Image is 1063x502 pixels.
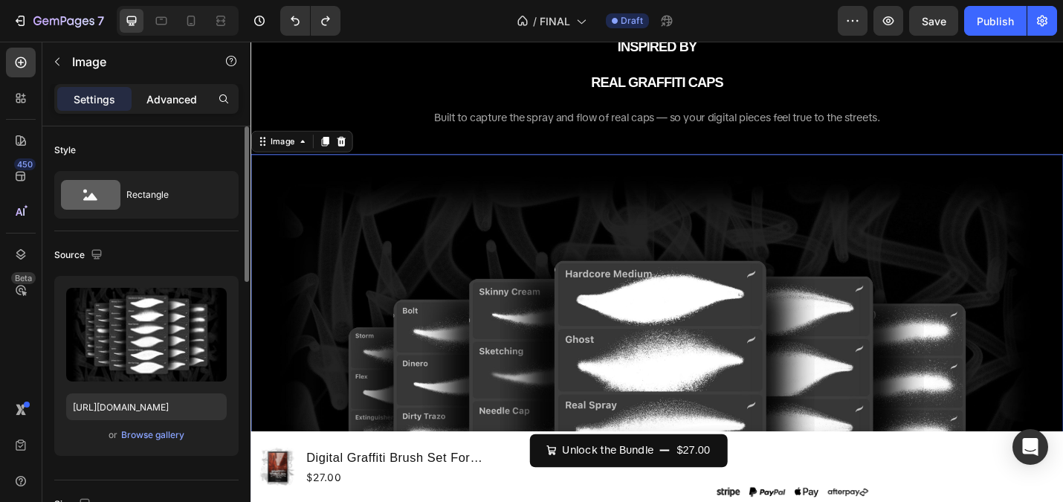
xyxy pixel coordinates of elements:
[201,75,691,91] span: Built to capture the spray and flow of real caps — so your digital pieces feel true to the streets.
[66,288,227,382] img: preview-image
[120,428,185,443] button: Browse gallery
[11,272,36,284] div: Beta
[19,103,51,116] div: Image
[109,426,117,444] span: or
[251,42,1063,502] iframe: To enrich screen reader interactions, please activate Accessibility in Grammarly extension settings
[126,178,217,212] div: Rectangle
[6,6,111,36] button: 7
[54,245,106,266] div: Source
[533,13,537,29] span: /
[59,445,297,469] h1: Digital Graffiti Brush Set For Procreate App v.1
[66,393,227,420] input: https://example.com/image.jpg
[97,12,104,30] p: 7
[121,428,184,442] div: Browse gallery
[280,6,340,36] div: Undo/Redo
[342,438,442,460] div: Unlock the Bundle
[54,144,76,157] div: Style
[977,13,1014,29] div: Publish
[146,91,197,107] p: Advanced
[964,6,1027,36] button: Publish
[922,15,946,28] span: Save
[374,36,519,53] span: REAL GRAFFITI CAPS
[14,158,36,170] div: 450
[466,437,505,461] div: $27.00
[621,14,643,28] span: Draft
[74,91,115,107] p: Settings
[909,6,958,36] button: Save
[306,431,523,467] button: Unlock the Bundle
[1012,429,1048,465] div: Open Intercom Messenger
[59,469,297,489] div: $27.00
[540,13,570,29] span: FINAL
[72,53,198,71] p: Image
